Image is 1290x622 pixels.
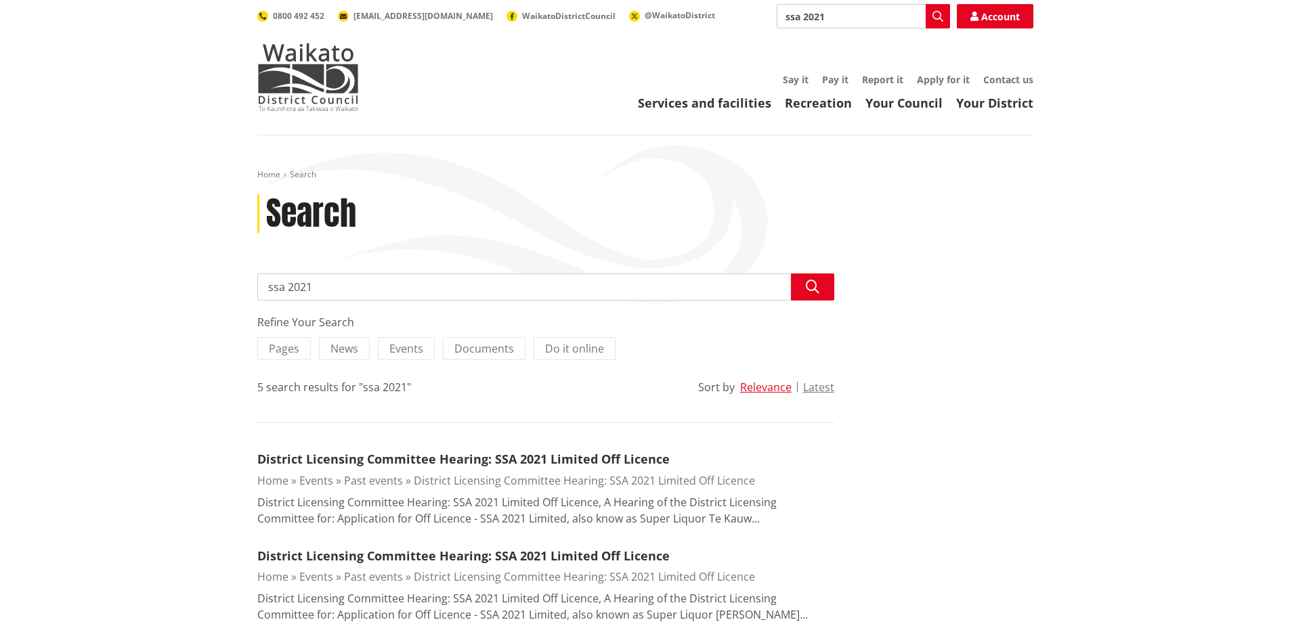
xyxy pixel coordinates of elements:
[454,341,514,356] span: Documents
[862,73,903,86] a: Report it
[299,569,333,584] a: Events
[777,4,950,28] input: Search input
[785,95,852,111] a: Recreation
[414,569,755,584] a: District Licensing Committee Hearing: SSA 2021 Limited Off Licence
[956,95,1033,111] a: Your District
[917,73,970,86] a: Apply for it
[266,194,356,234] h1: Search
[257,314,834,330] div: Refine Your Search
[645,9,715,21] span: @WaikatoDistrict
[957,4,1033,28] a: Account
[344,473,403,488] a: Past events
[344,569,403,584] a: Past events
[389,341,423,356] span: Events
[273,10,324,22] span: 0800 492 452
[257,169,280,180] a: Home
[353,10,493,22] span: [EMAIL_ADDRESS][DOMAIN_NAME]
[257,451,670,467] a: District Licensing Committee Hearing: SSA 2021 Limited Off Licence
[545,341,604,356] span: Do it online
[257,169,1033,181] nav: breadcrumb
[803,381,834,393] button: Latest
[983,73,1033,86] a: Contact us
[257,43,359,111] img: Waikato District Council - Te Kaunihera aa Takiwaa o Waikato
[522,10,616,22] span: WaikatoDistrictCouncil
[257,379,411,395] div: 5 search results for "ssa 2021"
[865,95,943,111] a: Your Council
[740,381,792,393] button: Relevance
[698,379,735,395] div: Sort by
[638,95,771,111] a: Services and facilities
[299,473,333,488] a: Events
[257,569,288,584] a: Home
[257,494,834,527] p: District Licensing Committee Hearing: SSA 2021 Limited Off Licence, A Hearing of the District Lic...
[257,10,324,22] a: 0800 492 452
[629,9,715,21] a: @WaikatoDistrict
[338,10,493,22] a: [EMAIL_ADDRESS][DOMAIN_NAME]
[330,341,358,356] span: News
[257,273,834,301] input: Search input
[290,169,316,180] span: Search
[507,10,616,22] a: WaikatoDistrictCouncil
[257,473,288,488] a: Home
[822,73,848,86] a: Pay it
[783,73,809,86] a: Say it
[414,473,755,488] a: District Licensing Committee Hearing: SSA 2021 Limited Off Licence
[269,341,299,356] span: Pages
[257,548,670,564] a: District Licensing Committee Hearing: SSA 2021 Limited Off Licence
